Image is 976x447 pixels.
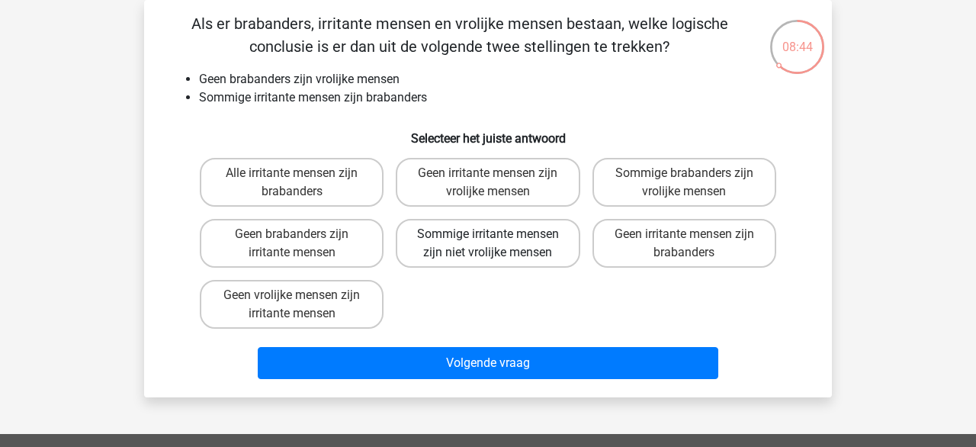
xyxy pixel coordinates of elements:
[169,119,807,146] h6: Selecteer het juiste antwoord
[592,219,776,268] label: Geen irritante mensen zijn brabanders
[592,158,776,207] label: Sommige brabanders zijn vrolijke mensen
[169,12,750,58] p: Als er brabanders, irritante mensen en vrolijke mensen bestaan, welke logische conclusie is er da...
[200,158,384,207] label: Alle irritante mensen zijn brabanders
[199,88,807,107] li: Sommige irritante mensen zijn brabanders
[200,219,384,268] label: Geen brabanders zijn irritante mensen
[396,219,579,268] label: Sommige irritante mensen zijn niet vrolijke mensen
[258,347,719,379] button: Volgende vraag
[199,70,807,88] li: Geen brabanders zijn vrolijke mensen
[200,280,384,329] label: Geen vrolijke mensen zijn irritante mensen
[396,158,579,207] label: Geen irritante mensen zijn vrolijke mensen
[769,18,826,56] div: 08:44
